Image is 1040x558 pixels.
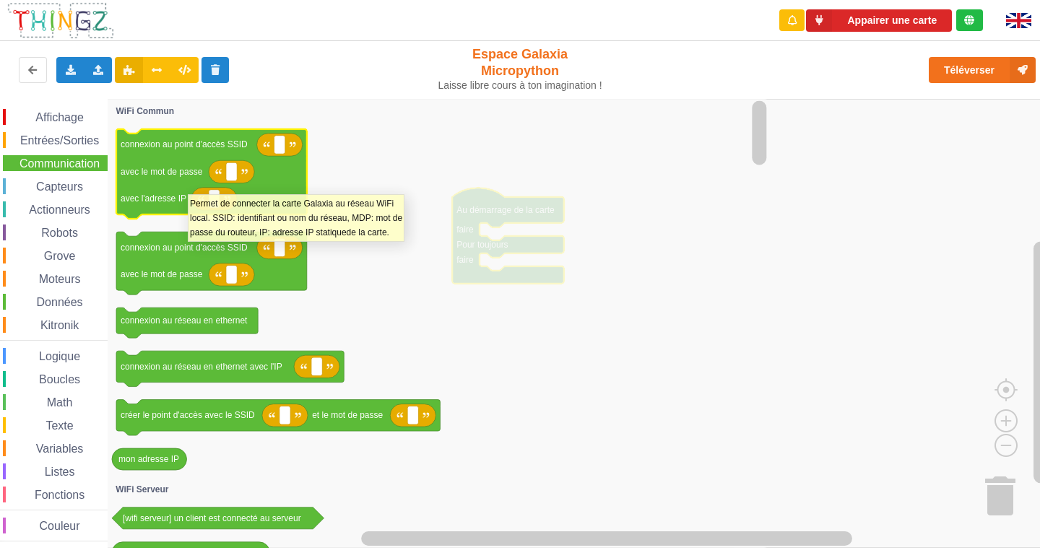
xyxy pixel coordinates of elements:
[34,180,85,193] span: Capteurs
[37,350,82,362] span: Logique
[39,227,80,239] span: Robots
[190,211,402,225] div: local. SSID: identifiant ou nom du réseau, MDP: mot de
[38,520,82,532] span: Couleur
[1006,13,1031,28] img: gb.png
[37,273,83,285] span: Moteurs
[35,296,85,308] span: Données
[312,411,383,421] text: et le mot de passe
[121,167,203,177] text: avec le mot de passe
[121,270,203,280] text: avec le mot de passe
[116,106,175,116] text: WiFi Commun
[432,79,609,92] div: Laisse libre cours à ton imagination !
[118,454,179,464] text: mon adresse IP
[432,46,609,92] div: Espace Galaxia Micropython
[37,373,82,385] span: Boucles
[32,489,87,501] span: Fonctions
[17,157,102,170] span: Communication
[18,134,101,147] span: Entrées/Sorties
[929,57,1036,83] button: Téléverser
[121,194,186,204] text: avec l'adresse IP
[121,243,248,253] text: connexion au point d'accès SSID
[190,225,402,240] div: passe du routeur, IP: adresse IP statiquede la carte.
[42,250,78,262] span: Grove
[121,362,282,372] text: connexion au réseau en ethernet avec l'IP
[190,196,402,211] div: Permet de connecter la carte Galaxia au réseau WiFi
[43,466,77,478] span: Listes
[121,315,248,326] text: connexion au réseau en ethernet
[38,319,81,331] span: Kitronik
[27,204,92,216] span: Actionneurs
[45,396,75,409] span: Math
[123,513,301,523] text: [wifi serveur] un client est connecté au serveur
[121,140,248,150] text: connexion au point d'accès SSID
[43,419,75,432] span: Texte
[34,443,86,455] span: Variables
[116,484,169,494] text: WiFi Serveur
[121,411,255,421] text: créer le point d'accès avec le SSID
[956,9,983,31] div: Tu es connecté au serveur de création de Thingz
[6,1,115,40] img: thingz_logo.png
[33,111,85,123] span: Affichage
[806,9,952,32] button: Appairer une carte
